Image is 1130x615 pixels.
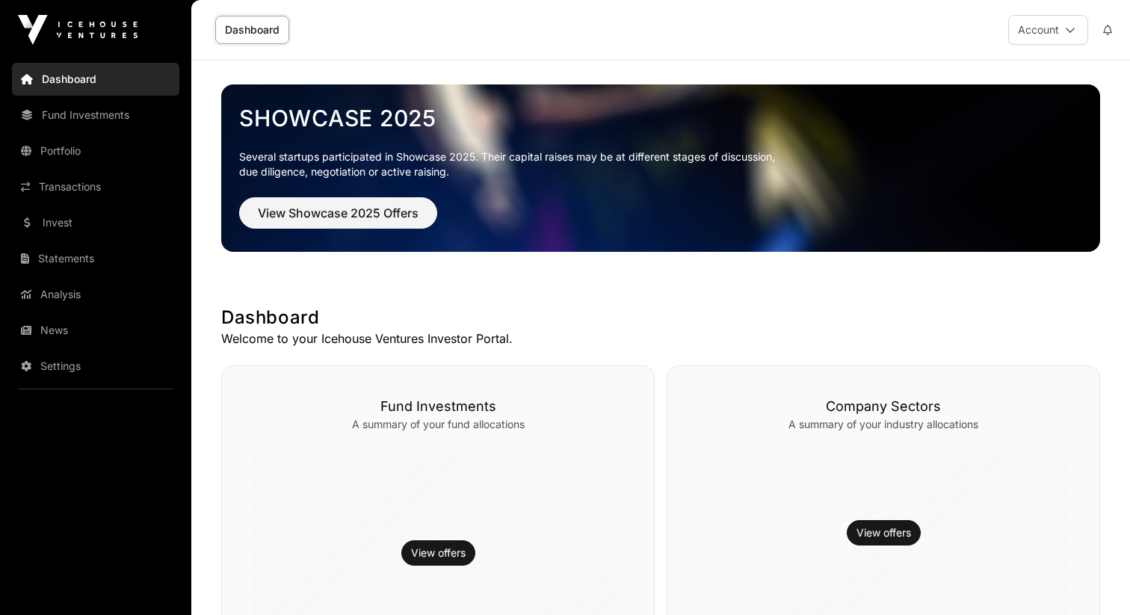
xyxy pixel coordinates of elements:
button: View Showcase 2025 Offers [239,197,437,229]
a: Showcase 2025 [239,105,1082,132]
a: View offers [411,546,466,560]
p: Several startups participated in Showcase 2025. Their capital raises may be at different stages o... [239,149,1082,179]
a: Dashboard [12,63,179,96]
a: View offers [856,525,911,540]
p: A summary of your industry allocations [697,417,1069,432]
h3: Fund Investments [252,396,624,417]
button: View offers [401,540,475,566]
a: Statements [12,242,179,275]
p: A summary of your fund allocations [252,417,624,432]
a: Invest [12,206,179,239]
a: Fund Investments [12,99,179,132]
img: Icehouse Ventures Logo [18,15,138,45]
a: Portfolio [12,135,179,167]
a: Dashboard [215,16,289,44]
a: Settings [12,350,179,383]
img: Showcase 2025 [221,84,1100,252]
button: View offers [847,520,921,546]
p: Welcome to your Icehouse Ventures Investor Portal. [221,330,1100,347]
a: Transactions [12,170,179,203]
a: Analysis [12,278,179,311]
span: View Showcase 2025 Offers [258,204,419,222]
h1: Dashboard [221,306,1100,330]
a: News [12,314,179,347]
a: View Showcase 2025 Offers [239,212,437,227]
h3: Company Sectors [697,396,1069,417]
button: Account [1008,15,1088,45]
